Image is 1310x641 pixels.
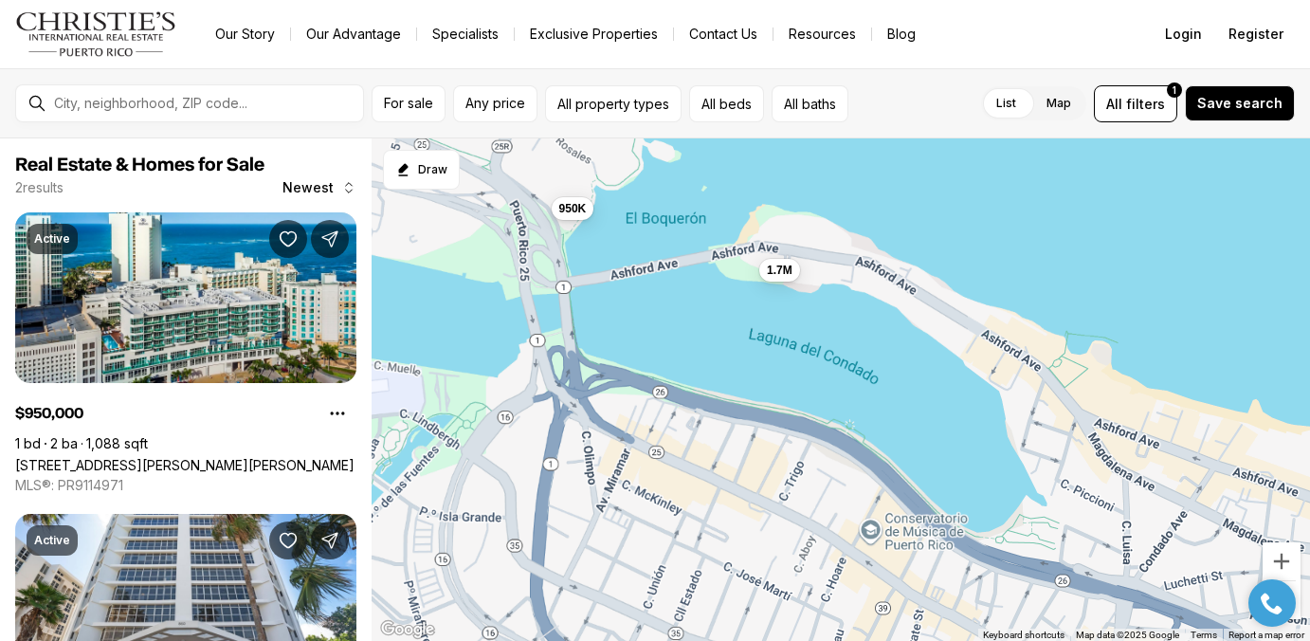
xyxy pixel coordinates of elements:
span: Real Estate & Homes for Sale [15,156,264,174]
label: Map [1031,86,1086,120]
button: Login [1154,15,1213,53]
a: Specialists [417,21,514,47]
button: Save Property: 15 MUNOZ RIVERA AVE #418 [269,220,307,258]
button: 1.7M [759,259,800,282]
a: Resources [773,21,871,47]
button: 950K [552,197,594,220]
p: Active [34,231,70,247]
a: Blog [872,21,931,47]
span: Save search [1197,96,1283,111]
button: Share Property [311,522,349,559]
button: Allfilters1 [1094,85,1177,122]
button: Property options [318,394,356,432]
button: For sale [372,85,446,122]
span: filters [1126,94,1165,114]
a: Exclusive Properties [515,21,673,47]
a: Terms (opens in new tab) [1191,630,1217,640]
span: 1 [1173,82,1176,98]
button: Register [1217,15,1295,53]
span: Login [1165,27,1202,42]
a: Our Advantage [291,21,416,47]
button: All baths [772,85,848,122]
span: Newest [282,180,334,195]
p: 2 results [15,180,64,195]
span: All [1106,94,1122,114]
span: Register [1228,27,1283,42]
button: Any price [453,85,537,122]
button: Start drawing [383,150,460,190]
img: logo [15,11,177,57]
span: For sale [384,96,433,111]
span: 950K [559,201,587,216]
span: Map data ©2025 Google [1076,630,1179,640]
button: Share Property [311,220,349,258]
a: Report a map error [1228,630,1304,640]
p: Active [34,533,70,548]
span: Any price [465,96,525,111]
button: Newest [271,169,368,207]
button: Save search [1185,85,1295,121]
span: 1.7M [767,263,792,278]
button: Save Property: 860 ASHFORD AVENUE #7D [269,522,307,559]
button: Zoom in [1263,542,1301,580]
label: List [981,86,1031,120]
a: 15 MUNOZ RIVERA AVE #418, SAN JUAN PR, 00901 [15,457,355,473]
button: All beds [689,85,764,122]
button: Contact Us [674,21,773,47]
a: Our Story [200,21,290,47]
button: All property types [545,85,682,122]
